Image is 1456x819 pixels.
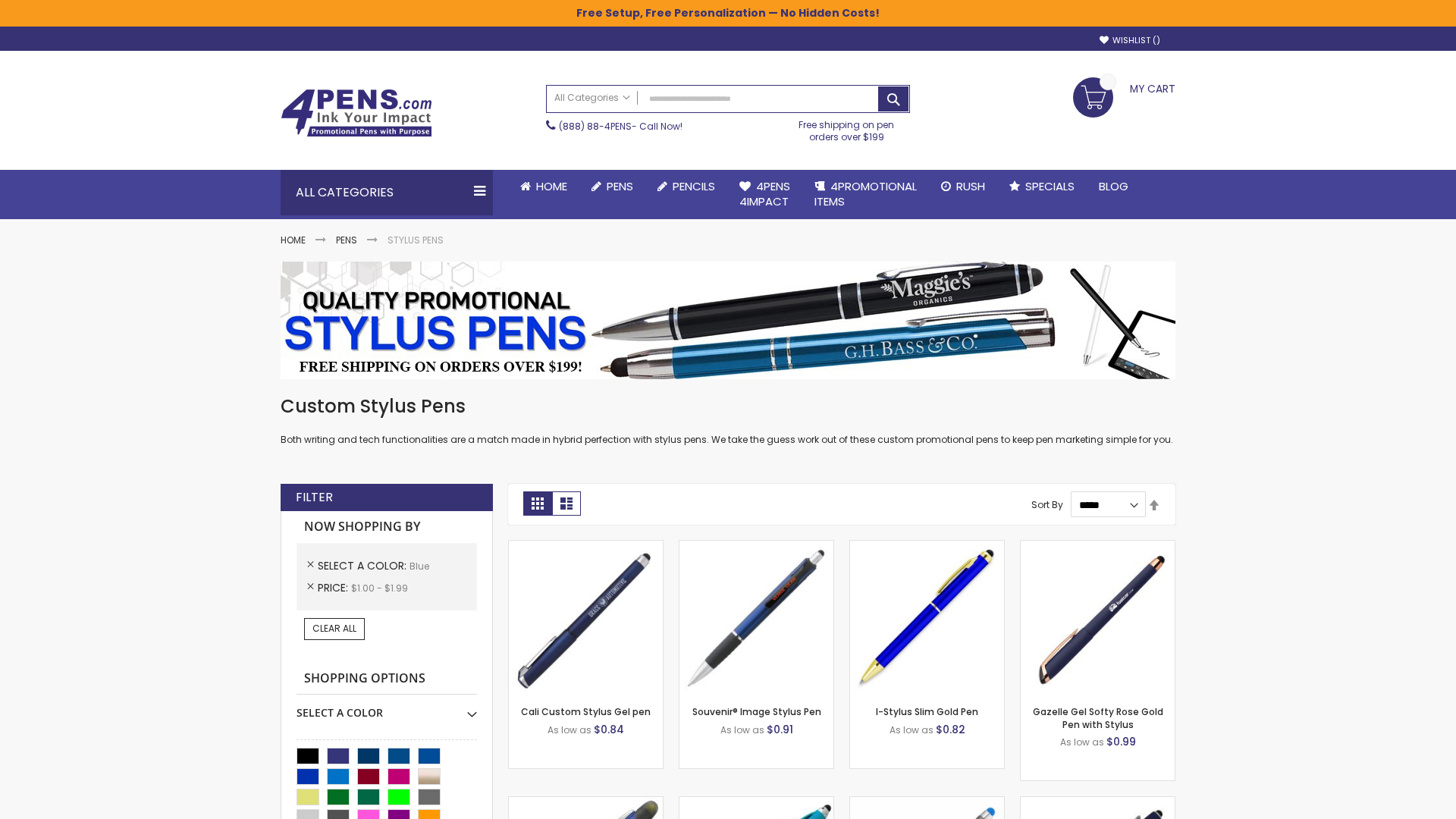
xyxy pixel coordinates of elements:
[956,178,985,194] span: Rush
[281,89,432,137] img: 4Pens Custom Pens and Promotional Products
[508,170,579,203] a: Home
[997,170,1087,203] a: Specials
[297,695,477,720] div: Select A Color
[1100,35,1160,46] a: Wishlist
[312,622,356,635] span: Clear All
[679,796,833,809] a: Neon Stylus Highlighter-Pen Combo-Blue
[336,234,357,246] a: Pens
[673,178,715,194] span: Pencils
[739,178,790,209] span: 4Pens 4impact
[1031,498,1063,511] label: Sort By
[547,86,638,111] a: All Categories
[521,705,651,718] a: Cali Custom Stylus Gel pen
[679,540,833,553] a: Souvenir® Image Stylus Pen-Blue
[351,582,408,595] span: $1.00 - $1.99
[281,170,493,215] div: All Categories
[1021,541,1175,695] img: Gazelle Gel Softy Rose Gold Pen with Stylus-Blue
[645,170,727,203] a: Pencils
[536,178,567,194] span: Home
[876,705,978,718] a: I-Stylus Slim Gold Pen
[1060,736,1104,748] span: As low as
[509,796,663,809] a: Souvenir® Jalan Highlighter Stylus Pen Combo-Blue
[850,796,1004,809] a: Islander Softy Gel with Stylus - ColorJet Imprint-Blue
[727,170,802,219] a: 4Pens4impact
[1025,178,1075,194] span: Specials
[281,262,1175,379] img: Stylus Pens
[388,234,444,246] strong: Stylus Pens
[929,170,997,203] a: Rush
[1021,540,1175,553] a: Gazelle Gel Softy Rose Gold Pen with Stylus-Blue
[509,540,663,553] a: Cali Custom Stylus Gel pen-Blue
[814,178,917,209] span: 4PROMOTIONAL ITEMS
[936,722,965,737] span: $0.82
[1021,796,1175,809] a: Custom Soft Touch® Metal Pens with Stylus-Blue
[297,663,477,695] strong: Shopping Options
[783,113,911,143] div: Free shipping on pen orders over $199
[890,723,934,736] span: As low as
[548,723,591,736] span: As low as
[594,722,624,737] span: $0.84
[720,723,764,736] span: As low as
[802,170,929,219] a: 4PROMOTIONALITEMS
[559,120,682,133] span: - Call Now!
[850,541,1004,695] img: I-Stylus Slim Gold-Blue
[1087,170,1141,203] a: Blog
[281,394,1175,447] div: Both writing and tech functionalities are a match made in hybrid perfection with stylus pens. We ...
[304,618,365,639] a: Clear All
[1106,734,1136,749] span: $0.99
[318,558,409,573] span: Select A Color
[296,489,333,506] strong: Filter
[409,560,429,573] span: Blue
[679,541,833,695] img: Souvenir® Image Stylus Pen-Blue
[318,580,351,595] span: Price
[559,120,632,133] a: (888) 88-4PENS
[607,178,633,194] span: Pens
[281,394,1175,419] h1: Custom Stylus Pens
[850,540,1004,553] a: I-Stylus Slim Gold-Blue
[579,170,645,203] a: Pens
[1099,178,1128,194] span: Blog
[523,491,552,516] strong: Grid
[509,541,663,695] img: Cali Custom Stylus Gel pen-Blue
[297,511,477,543] strong: Now Shopping by
[692,705,821,718] a: Souvenir® Image Stylus Pen
[281,234,306,246] a: Home
[1033,705,1163,730] a: Gazelle Gel Softy Rose Gold Pen with Stylus
[554,92,630,104] span: All Categories
[767,722,793,737] span: $0.91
